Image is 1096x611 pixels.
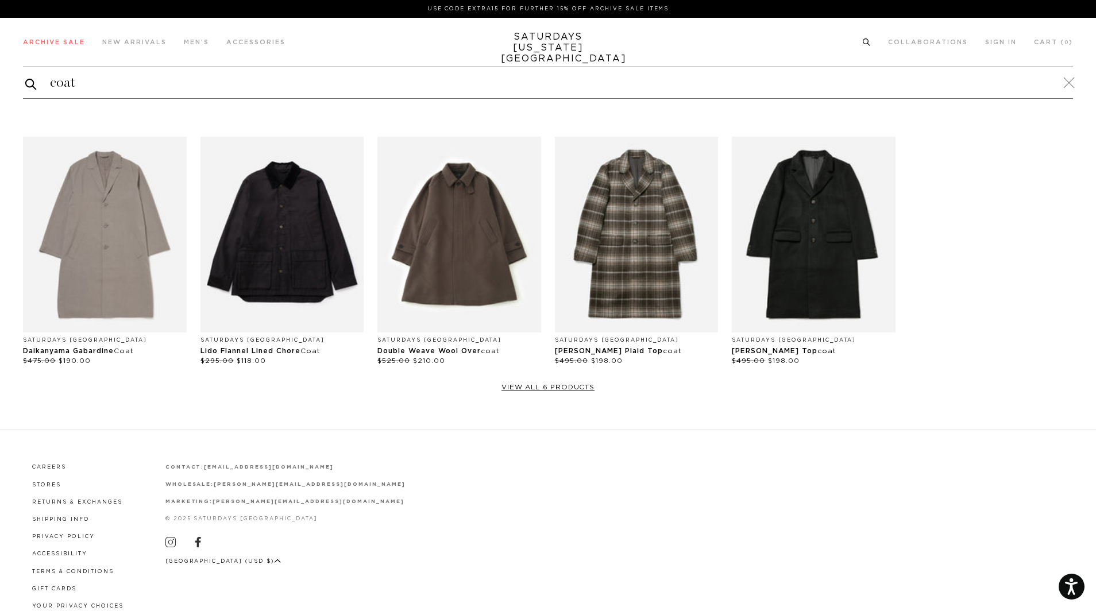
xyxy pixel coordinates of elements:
[23,383,1073,392] li: View All
[23,74,1073,92] input: Search for...
[888,39,968,45] a: Collaborations
[817,347,836,354] b: coat
[32,569,114,574] a: Terms & Conditions
[23,357,56,364] s: $475.00
[501,32,596,64] a: SATURDAYS[US_STATE][GEOGRAPHIC_DATA]
[1064,40,1069,45] small: 0
[732,337,896,344] div: Saturdays [GEOGRAPHIC_DATA]
[194,137,371,366] li: Products: Lido Flannel Lined Chore Coat
[102,39,167,45] a: New Arrivals
[725,137,902,366] li: Products: Morgan Topcoat
[32,517,90,522] a: Shipping Info
[114,347,134,354] b: Coat
[200,337,364,344] div: Saturdays [GEOGRAPHIC_DATA]
[732,357,765,364] s: $495.00
[555,137,719,332] img: shoot-274_200x.jpg
[732,346,896,356] div: [PERSON_NAME] Top
[591,357,623,364] span: $198.00
[555,346,719,356] div: [PERSON_NAME] Plaid Top
[732,137,896,332] img: 06126321_391bfaec-651c-4d96-860c-a709f30011b6_200x.jpg
[165,499,213,504] strong: marketing:
[184,39,209,45] a: Men's
[23,383,1073,392] a: View all 6 products
[237,357,266,364] span: $118.00
[377,346,541,356] div: Double Weave Wool Over
[300,347,321,354] b: Coat
[200,137,364,332] img: shoot-211_6fc4ad47-3361-42a1-9a76-5050dfe9dcc6_200x.jpg
[200,346,364,356] div: Lido Flannel Lined Chore
[32,465,66,470] a: Careers
[32,551,87,556] a: Accessibility
[165,515,406,523] p: © 2025 Saturdays [GEOGRAPHIC_DATA]
[59,357,91,364] span: $190.00
[214,482,405,487] a: [PERSON_NAME][EMAIL_ADDRESS][DOMAIN_NAME]
[32,534,95,539] a: Privacy Policy
[1034,39,1073,45] a: Cart (0)
[23,39,85,45] a: Archive Sale
[165,465,204,470] strong: contact:
[28,5,1068,13] p: Use Code EXTRA15 for Further 15% Off Archive Sale Items
[23,137,1073,366] li: Products
[481,347,500,354] b: coat
[213,499,404,504] a: [PERSON_NAME][EMAIL_ADDRESS][DOMAIN_NAME]
[32,604,124,609] a: Your privacy choices
[23,137,187,332] img: BBO64020_c27_200x.jpg
[548,137,725,366] li: Products: Morgan Plaid Topcoat
[226,39,285,45] a: Accessories
[663,347,682,354] b: coat
[371,137,548,366] li: Products: Double Weave Wool Overcoat
[200,357,234,364] s: $295.00
[768,357,800,364] span: $198.00
[23,346,187,356] div: Daikanyama Gabardine
[23,337,187,344] div: Saturdays [GEOGRAPHIC_DATA]
[32,482,61,488] a: Stores
[204,465,333,470] a: [EMAIL_ADDRESS][DOMAIN_NAME]
[377,337,541,344] div: Saturdays [GEOGRAPHIC_DATA]
[32,500,122,505] a: Returns & Exchanges
[32,586,76,591] a: Gift Cards
[165,557,281,566] button: [GEOGRAPHIC_DATA] (USD $)
[555,357,588,364] s: $495.00
[413,357,445,364] span: $210.00
[16,137,194,366] li: Products: Daikanyama Gabardine Coat
[165,482,214,487] strong: wholesale:
[377,357,410,364] s: $525.00
[377,137,541,332] img: IMG_0038_200x.jpg
[555,337,719,344] div: Saturdays [GEOGRAPHIC_DATA]
[985,39,1017,45] a: Sign In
